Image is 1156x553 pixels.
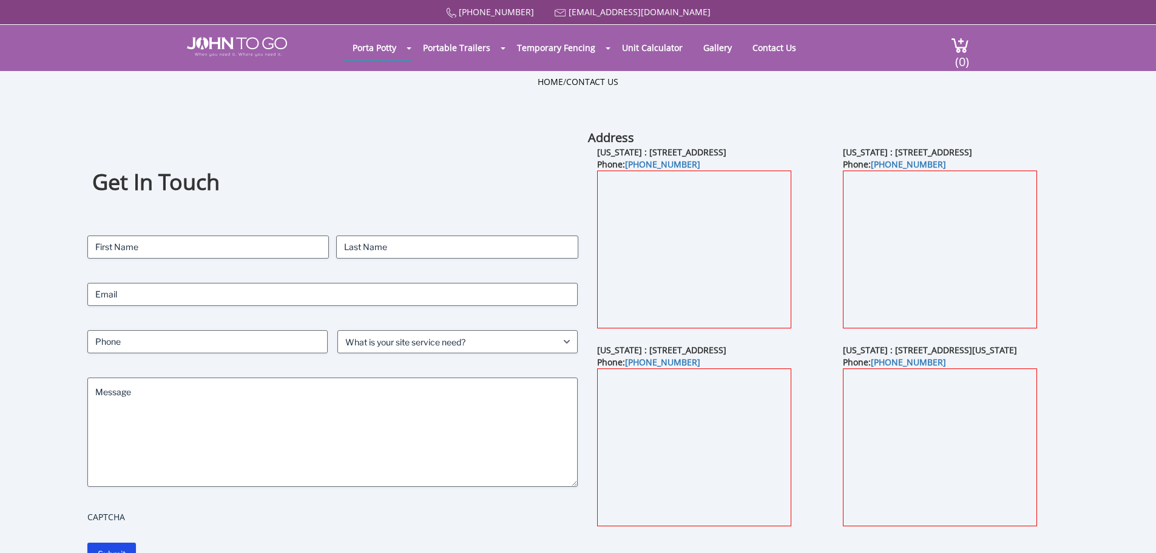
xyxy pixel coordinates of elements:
[343,36,405,59] a: Porta Potty
[187,37,287,56] img: JOHN to go
[951,37,969,53] img: cart a
[336,236,578,259] input: Last Name
[843,356,946,368] b: Phone:
[843,158,946,170] b: Phone:
[871,356,946,368] a: [PHONE_NUMBER]
[87,511,578,523] label: CAPTCHA
[459,6,534,18] a: [PHONE_NUMBER]
[446,8,456,18] img: Call
[613,36,692,59] a: Unit Calculator
[92,168,573,197] h1: Get In Touch
[843,146,972,158] b: [US_STATE] : [STREET_ADDRESS]
[625,158,700,170] a: [PHONE_NUMBER]
[538,76,618,88] ul: /
[1107,504,1156,553] button: Live Chat
[538,76,563,87] a: Home
[588,129,634,146] b: Address
[955,44,969,70] span: (0)
[597,344,726,356] b: [US_STATE] : [STREET_ADDRESS]
[871,158,946,170] a: [PHONE_NUMBER]
[694,36,741,59] a: Gallery
[87,236,329,259] input: First Name
[87,283,578,306] input: Email
[414,36,499,59] a: Portable Trailers
[87,330,328,353] input: Phone
[843,344,1017,356] b: [US_STATE] : [STREET_ADDRESS][US_STATE]
[566,76,618,87] a: Contact Us
[625,356,700,368] a: [PHONE_NUMBER]
[555,9,566,17] img: Mail
[743,36,805,59] a: Contact Us
[597,356,700,368] b: Phone:
[508,36,604,59] a: Temporary Fencing
[597,146,726,158] b: [US_STATE] : [STREET_ADDRESS]
[569,6,711,18] a: [EMAIL_ADDRESS][DOMAIN_NAME]
[597,158,700,170] b: Phone:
